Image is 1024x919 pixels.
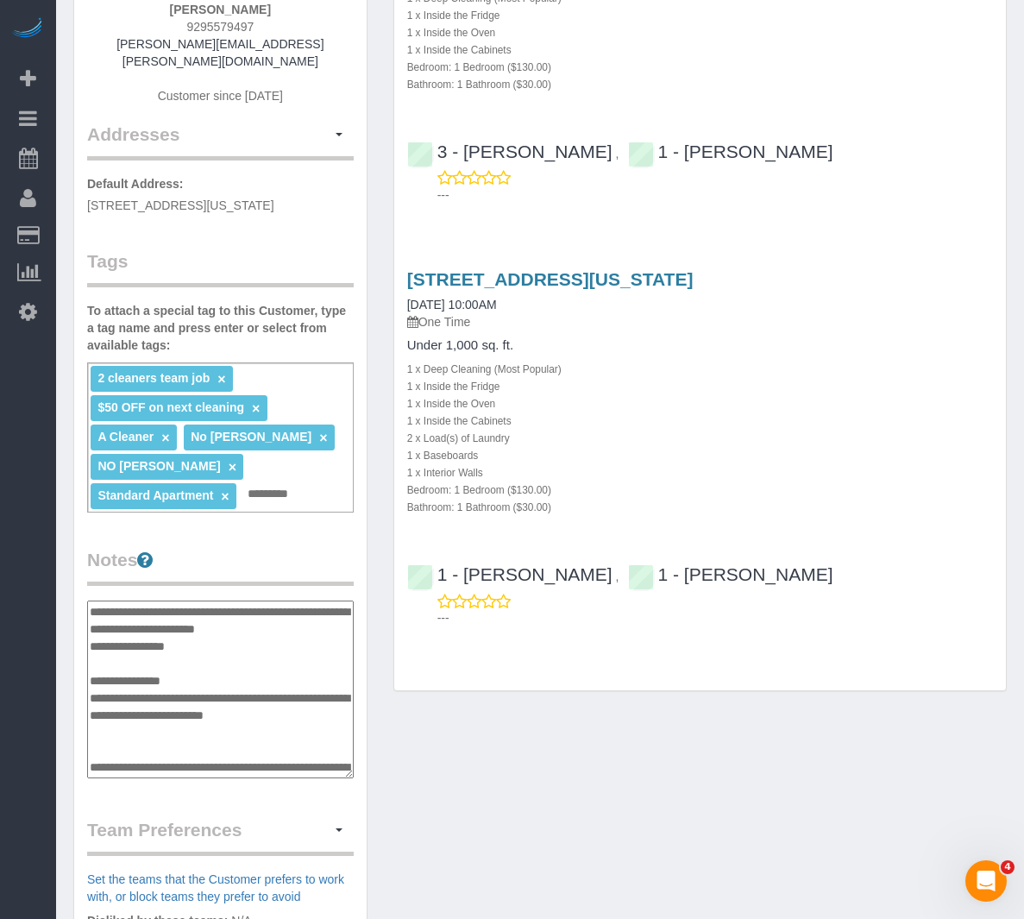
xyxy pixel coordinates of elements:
a: × [252,401,260,416]
span: $50 OFF on next cleaning [97,400,244,414]
a: 1 - [PERSON_NAME] [628,564,833,584]
small: 1 x Inside the Cabinets [407,44,512,56]
a: [DATE] 10:00AM [407,298,497,312]
span: 9295579497 [186,20,254,34]
small: Bedroom: 1 Bedroom ($130.00) [407,61,551,73]
a: × [319,431,327,445]
legend: Tags [87,249,354,287]
a: × [217,372,225,387]
a: × [229,460,236,475]
small: 1 x Inside the Fridge [407,9,500,22]
a: 1 - [PERSON_NAME] [628,142,833,161]
span: 2 cleaners team job [97,371,210,385]
label: To attach a special tag to this Customer, type a tag name and press enter or select from availabl... [87,302,354,354]
span: , [616,570,619,583]
span: A Cleaner [97,430,154,444]
p: One Time [407,313,993,330]
span: 4 [1001,860,1015,874]
strong: [PERSON_NAME] [170,3,271,16]
small: 1 x Inside the Oven [407,27,495,39]
span: No [PERSON_NAME] [191,430,311,444]
a: Set the teams that the Customer prefers to work with, or block teams they prefer to avoid [87,872,344,903]
small: Bathroom: 1 Bathroom ($30.00) [407,79,551,91]
span: NO [PERSON_NAME] [97,459,220,473]
legend: Notes [87,547,354,586]
iframe: Intercom live chat [965,860,1007,902]
a: × [221,489,229,504]
span: [STREET_ADDRESS][US_STATE] [87,198,274,212]
a: [STREET_ADDRESS][US_STATE] [407,269,694,289]
p: --- [437,186,993,204]
small: Bathroom: 1 Bathroom ($30.00) [407,501,551,513]
p: --- [437,609,993,626]
a: 1 - [PERSON_NAME] [407,564,613,584]
img: Automaid Logo [10,17,45,41]
small: 1 x Inside the Oven [407,398,495,410]
small: 1 x Deep Cleaning (Most Popular) [407,363,562,375]
span: Standard Apartment [97,488,213,502]
small: 1 x Interior Walls [407,467,483,479]
small: 1 x Inside the Cabinets [407,415,512,427]
small: 1 x Inside the Fridge [407,381,500,393]
small: Bedroom: 1 Bedroom ($130.00) [407,484,551,496]
a: [PERSON_NAME][EMAIL_ADDRESS][PERSON_NAME][DOMAIN_NAME] [116,37,324,68]
label: Default Address: [87,175,184,192]
span: Customer since [DATE] [158,89,283,103]
span: , [616,147,619,161]
small: 1 x Baseboards [407,450,479,462]
a: 3 - [PERSON_NAME] [407,142,613,161]
h4: Under 1,000 sq. ft. [407,338,993,353]
legend: Team Preferences [87,817,354,856]
small: 2 x Load(s) of Laundry [407,432,510,444]
a: × [161,431,169,445]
